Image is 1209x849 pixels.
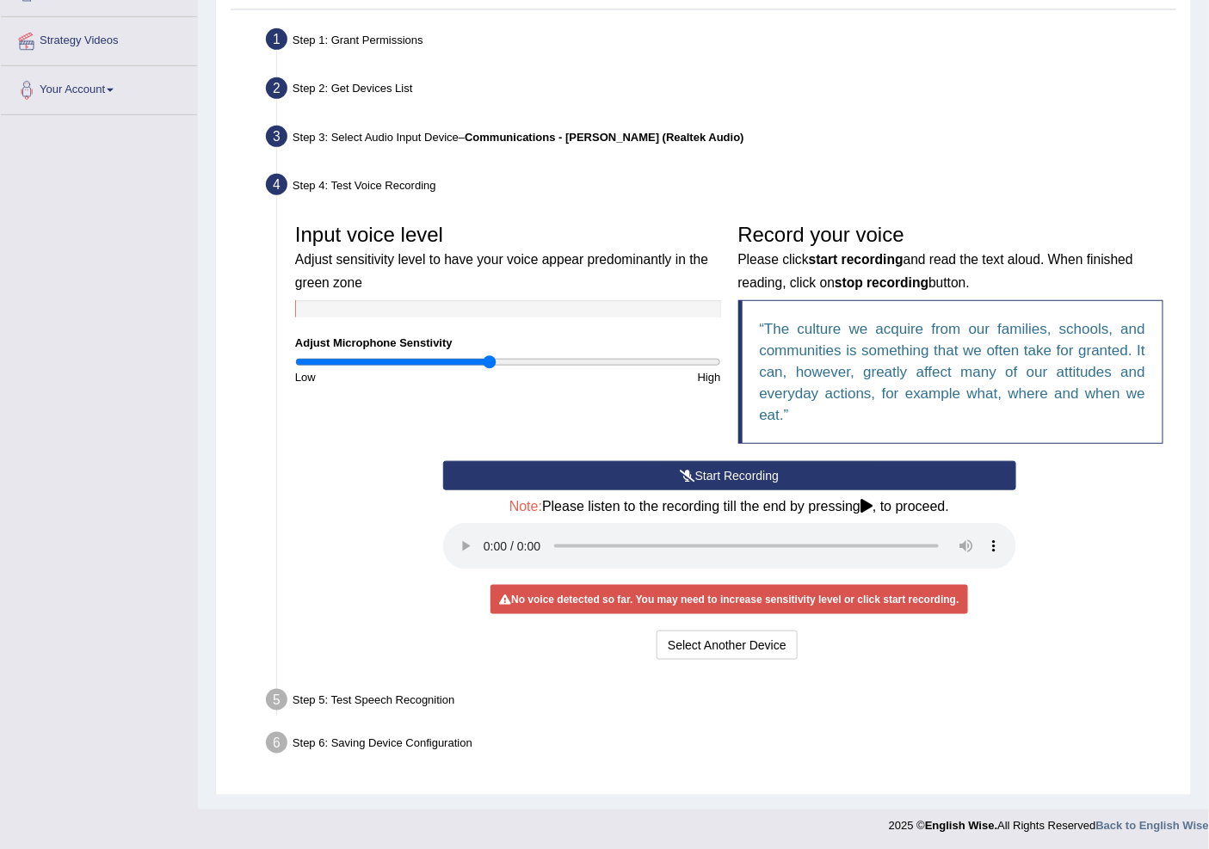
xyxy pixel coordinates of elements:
div: Step 6: Saving Device Configuration [258,727,1183,765]
a: Strategy Videos [1,17,197,60]
b: Communications - [PERSON_NAME] (Realtek Audio) [465,131,744,144]
span: Note: [509,499,542,514]
div: Low [287,369,508,385]
small: Adjust sensitivity level to have your voice appear predominantly in the green zone [295,252,708,289]
a: Your Account [1,66,197,109]
button: Select Another Device [657,631,798,660]
h4: Please listen to the recording till the end by pressing , to proceed. [443,499,1016,514]
button: Start Recording [443,461,1016,490]
h3: Input voice level [295,224,721,292]
b: stop recording [835,275,928,290]
h3: Record your voice [738,224,1164,292]
strong: English Wise. [925,820,997,833]
small: Please click and read the text aloud. When finished reading, click on button. [738,252,1133,289]
div: Step 1: Grant Permissions [258,23,1183,61]
div: High [508,369,729,385]
div: Step 5: Test Speech Recognition [258,684,1183,722]
div: Step 2: Get Devices List [258,72,1183,110]
b: start recording [809,252,904,267]
div: Step 3: Select Audio Input Device [258,120,1183,158]
div: No voice detected so far. You may need to increase sensitivity level or click start recording. [490,585,967,614]
span: – [459,131,744,144]
a: Back to English Wise [1096,820,1209,833]
div: Step 4: Test Voice Recording [258,169,1183,206]
div: 2025 © All Rights Reserved [889,809,1209,834]
q: The culture we acquire from our families, schools, and communities is something that we often tak... [760,321,1146,423]
label: Adjust Microphone Senstivity [295,335,453,351]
